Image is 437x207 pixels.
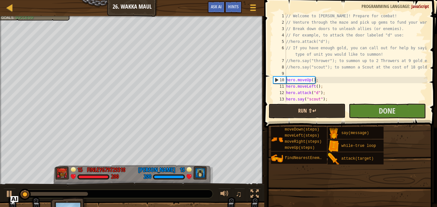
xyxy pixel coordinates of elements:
div: 10 [274,77,286,83]
button: ♫ [234,188,245,201]
div: 5 [273,38,286,45]
button: Done [349,104,425,118]
button: Ctrl + P: Play [3,188,16,201]
div: 7 [273,58,286,64]
img: portrait.png [271,152,283,164]
span: moveRight(steps) [285,139,322,144]
div: 14 [273,102,286,109]
div: [PERSON_NAME] [138,166,175,174]
span: while-true loop [341,144,376,148]
img: portrait.png [328,140,340,152]
div: FinleyG79729310 [87,166,125,174]
div: 13 [273,96,286,102]
button: Run ⇧↵ [269,104,346,118]
span: Hints [228,4,239,10]
button: Ask AI [208,1,225,13]
span: JavaScript [411,3,429,9]
span: : [409,3,411,9]
span: Programming language [362,3,409,9]
div: 15 [179,166,185,171]
div: 3 [273,26,286,32]
button: Show game menu [245,1,261,16]
div: 1 [273,13,286,19]
img: thang_avatar_frame.png [193,166,207,180]
div: 9 [273,70,286,77]
div: 15 [77,166,84,171]
span: ♫ [235,189,242,199]
div: 200 [111,174,119,180]
div: 4 [273,32,286,38]
button: Toggle fullscreen [248,188,261,201]
img: portrait.png [328,153,340,165]
span: findNearestEnemy() [285,156,326,160]
img: thang_avatar_frame.png [55,166,69,180]
div: 6 [273,45,286,58]
span: attack(target) [341,156,374,161]
span: Done [379,106,395,116]
button: Adjust volume [218,188,231,201]
img: portrait.png [328,127,340,139]
div: 8 [273,64,286,70]
span: say(message) [341,131,369,135]
div: 200 [144,174,151,180]
span: moveUp(steps) [285,146,315,150]
div: 2 [273,19,286,26]
span: Ask AI [211,4,222,10]
button: Ask AI [11,196,18,204]
div: 12 [273,90,286,96]
span: moveDown(steps) [285,127,319,132]
div: 11 [273,83,286,90]
img: portrait.png [271,133,283,146]
span: moveLeft(steps) [285,133,319,138]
